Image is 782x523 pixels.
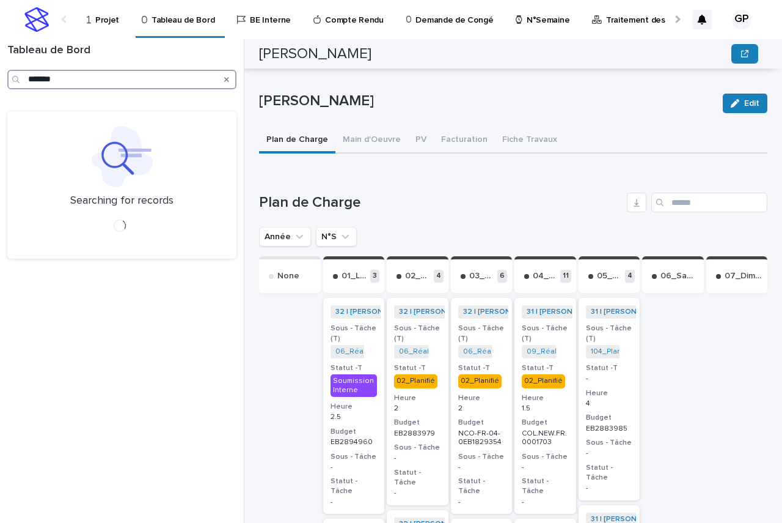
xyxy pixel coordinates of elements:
[277,271,299,281] p: None
[458,393,505,403] h3: Heure
[370,270,379,283] p: 3
[405,271,431,281] p: 02_Mardi
[522,363,569,373] h3: Statut -T
[24,7,49,32] img: stacker-logo-s-only.png
[586,413,633,423] h3: Budget
[394,374,437,388] div: 02_Planifié
[394,489,441,497] p: -
[335,128,408,154] button: Main d'Oeuvre
[586,425,633,433] p: EB2883985
[533,271,558,281] p: 04_Jeudi
[458,324,505,343] h3: Sous - Tâche (T)
[331,374,378,397] div: Soumission Interne
[70,195,174,208] p: Searching for records
[387,298,448,505] a: 32 | [PERSON_NAME] | 2025 Sous - Tâche (T)06_Réalisation Trame APD_COM-FR-04-2883979 Statut -T02_...
[316,227,357,247] button: N°S
[522,498,569,506] p: -
[514,298,576,514] a: 31 | [PERSON_NAME] | 2025 Sous - Tâche (T)09_Réalisation Chiffrage_COL.NEW.FR.0001703 Statut -T02...
[497,270,507,283] p: 6
[458,429,505,447] p: NCO-FR-04-0EB1829354
[597,271,623,281] p: 05_Vendredi
[259,194,622,212] h1: Plan de Charge
[331,402,378,412] h3: Heure
[451,298,513,514] a: 32 | [PERSON_NAME] | 2025 Sous - Tâche (T)06_Réalisation Trame APD_NCO-FR-04-1829354 Statut -T02_...
[527,308,624,316] a: 31 | [PERSON_NAME] | 2025
[331,413,378,421] p: 2.5
[586,484,633,492] p: -
[259,227,311,247] button: Année
[723,94,767,113] button: Edit
[458,374,502,388] div: 02_Planifié
[522,324,569,343] h3: Sous - Tâche (T)
[586,388,633,398] h3: Heure
[522,477,569,496] h3: Statut - Tâche
[522,429,569,447] p: COL.NEW.FR.0001703
[458,418,505,428] h3: Budget
[394,454,441,462] p: -
[331,477,378,496] h3: Statut - Tâche
[399,308,499,316] a: 32 | [PERSON_NAME] | 2025
[522,374,565,388] div: 02_Planifié
[259,45,371,63] h2: [PERSON_NAME]
[331,438,378,447] p: EB2894960
[591,308,689,316] a: 31 | [PERSON_NAME] | 2025
[394,393,441,403] h3: Heure
[331,324,378,343] h3: Sous - Tâche (T)
[463,347,632,356] a: 06_Réalisation Trame APD_NCO-FR-04-1829354
[399,347,571,356] a: 06_Réalisation Trame APD_COM-FR-04-2883979
[331,498,378,506] p: -
[394,404,441,413] p: 2
[458,463,505,472] p: -
[394,324,441,343] h3: Sous - Tâche (T)
[586,363,633,373] h3: Statut -T
[331,427,378,437] h3: Budget
[522,404,569,413] p: 1.5
[732,10,751,29] div: GP
[586,374,633,383] p: -
[394,468,441,488] h3: Statut - Tâche
[331,363,378,373] h3: Statut -T
[434,270,444,283] p: 4
[560,270,571,283] p: 11
[744,99,759,108] span: Edit
[331,463,378,472] p: -
[335,347,508,356] a: 06_Réalisation Trame APD_COM-FR-04-2894960
[463,308,563,316] a: 32 | [PERSON_NAME] | 2025
[259,92,713,110] p: [PERSON_NAME]
[342,271,368,281] p: 01_Lundi
[586,463,633,483] h3: Statut - Tâche
[522,393,569,403] h3: Heure
[660,271,699,281] p: 06_Samedi
[335,308,435,316] a: 32 | [PERSON_NAME] | 2025
[7,44,236,57] h1: Tableau de Bord
[394,429,441,438] p: EB2883979
[7,70,236,89] input: Search
[586,399,633,408] p: 4
[458,477,505,496] h3: Statut - Tâche
[458,404,505,413] p: 2
[586,324,633,343] h3: Sous - Tâche (T)
[651,193,767,212] input: Search
[586,438,633,448] h3: Sous - Tâche
[527,347,693,356] a: 09_Réalisation Chiffrage_COL.NEW.FR.0001703
[394,443,441,453] h3: Sous - Tâche
[323,298,385,514] a: 32 | [PERSON_NAME] | 2025 Sous - Tâche (T)06_Réalisation Trame APD_COM-FR-04-2894960 Statut -TSou...
[394,418,441,428] h3: Budget
[591,347,744,356] a: 104_Planning Travaux_COM-FR-04-2883985
[469,271,495,281] p: 03_Mercredi
[579,298,640,500] a: 31 | [PERSON_NAME] | 2025 Sous - Tâche (T)104_Planning Travaux_COM-FR-04-2883985 Statut -T-Heure4...
[331,452,378,462] h3: Sous - Tâche
[434,128,495,154] button: Facturation
[458,452,505,462] h3: Sous - Tâche
[586,449,633,458] p: -
[522,463,569,472] p: -
[522,452,569,462] h3: Sous - Tâche
[725,271,763,281] p: 07_Dimanche
[259,128,335,154] button: Plan de Charge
